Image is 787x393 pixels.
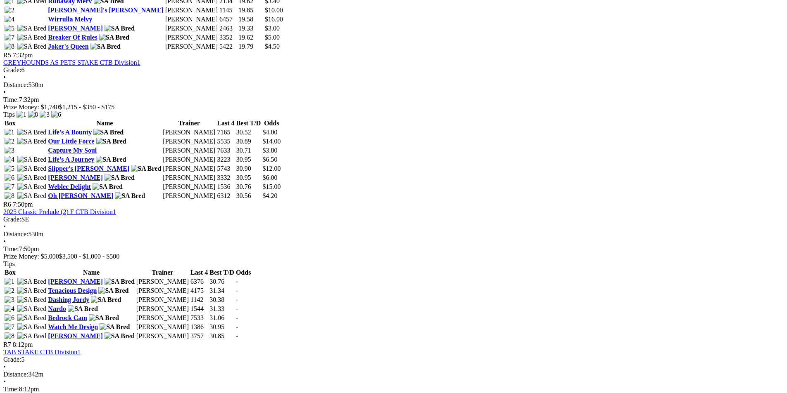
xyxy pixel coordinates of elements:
[17,138,47,145] img: SA Bred
[59,104,115,111] span: $1,215 - $350 - $175
[93,183,123,191] img: SA Bred
[165,6,218,14] td: [PERSON_NAME]
[3,81,784,89] div: 530m
[3,341,11,348] span: R7
[48,165,129,172] a: Slipper's [PERSON_NAME]
[262,183,281,190] span: $15.00
[190,278,208,286] td: 6376
[190,332,208,340] td: 3757
[238,15,264,24] td: 19.58
[13,52,33,59] span: 7:32pm
[236,137,262,146] td: 30.89
[5,16,14,23] img: 4
[3,104,784,111] div: Prize Money: $1,740
[17,332,47,340] img: SA Bred
[136,268,189,277] th: Trainer
[5,138,14,145] img: 2
[190,305,208,313] td: 1544
[262,138,281,145] span: $14.00
[48,314,87,321] a: Bedrock Cam
[17,314,47,322] img: SA Bred
[219,15,237,24] td: 6457
[3,348,81,355] a: TAB STAKE CTB Division1
[17,165,47,172] img: SA Bred
[96,156,126,163] img: SA Bred
[13,341,33,348] span: 8:12pm
[209,332,235,340] td: 30.85
[162,165,216,173] td: [PERSON_NAME]
[3,386,19,393] span: Time:
[216,174,235,182] td: 3332
[5,314,14,322] img: 6
[48,192,113,199] a: Oh [PERSON_NAME]
[209,296,235,304] td: 30.38
[216,146,235,155] td: 7633
[93,129,124,136] img: SA Bred
[48,305,66,312] a: Nardo
[219,33,237,42] td: 3352
[48,119,162,127] th: Name
[238,24,264,33] td: 19.33
[219,24,237,33] td: 2463
[17,129,47,136] img: SA Bred
[136,305,189,313] td: [PERSON_NAME]
[3,89,6,96] span: •
[105,25,135,32] img: SA Bred
[265,7,283,14] span: $10.00
[238,42,264,51] td: 19.79
[3,216,21,223] span: Grade:
[5,147,14,154] img: 3
[136,296,189,304] td: [PERSON_NAME]
[209,268,235,277] th: Best T/D
[5,296,14,304] img: 3
[265,43,280,50] span: $4.50
[3,208,116,215] a: 2025 Classic Prelude (2) F CTB Division1
[48,43,88,50] a: Joker's Queen
[3,356,21,363] span: Grade:
[236,296,238,303] span: -
[17,278,47,285] img: SA Bred
[48,129,92,136] a: Life's A Bounty
[136,323,189,331] td: [PERSON_NAME]
[48,25,102,32] a: [PERSON_NAME]
[17,323,47,331] img: SA Bred
[5,120,16,127] span: Box
[17,183,47,191] img: SA Bred
[48,138,94,145] a: Our Little Force
[219,42,237,51] td: 5422
[3,245,784,253] div: 7:50pm
[5,165,14,172] img: 5
[48,296,89,303] a: Dashing Jordy
[3,238,6,245] span: •
[3,66,784,74] div: 6
[5,269,16,276] span: Box
[265,16,283,23] span: $16.00
[3,260,15,267] span: Tips
[236,287,238,294] span: -
[136,332,189,340] td: [PERSON_NAME]
[165,33,218,42] td: [PERSON_NAME]
[3,223,6,230] span: •
[5,43,14,50] img: 8
[48,7,164,14] a: [PERSON_NAME]'s [PERSON_NAME]
[216,155,235,164] td: 3223
[3,59,140,66] a: GREYHOUNDS AS PETS STAKE CTB Division1
[17,305,47,313] img: SA Bred
[17,25,47,32] img: SA Bred
[48,183,91,190] a: Weblec Delight
[5,192,14,200] img: 8
[265,34,280,41] span: $5.00
[209,323,235,331] td: 30.95
[3,253,784,260] div: Prize Money: $5,000
[3,386,784,393] div: 8:12pm
[216,119,235,127] th: Last 4
[236,192,262,200] td: 30.56
[3,231,784,238] div: 530m
[236,174,262,182] td: 30.95
[17,43,47,50] img: SA Bred
[236,146,262,155] td: 30.71
[48,174,102,181] a: [PERSON_NAME]
[48,323,98,330] a: Watch Me Design
[190,314,208,322] td: 7533
[236,278,238,285] span: -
